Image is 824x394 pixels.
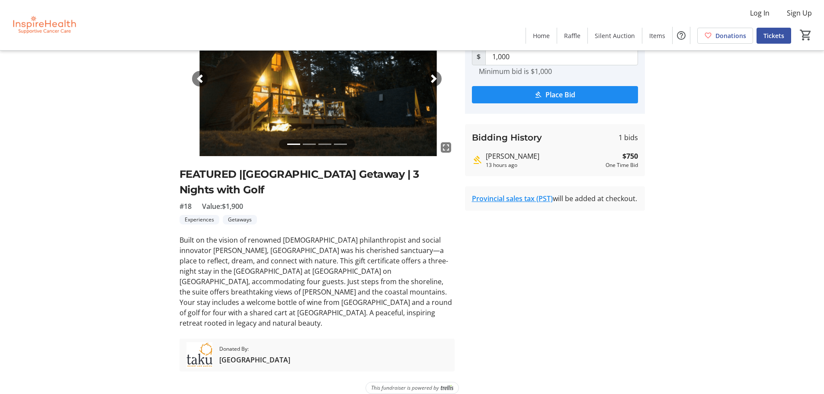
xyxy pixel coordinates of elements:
img: Taku Resort and Marina [186,342,212,368]
div: will be added at checkout. [472,193,638,204]
span: Place Bid [545,90,575,100]
button: Help [673,27,690,44]
button: Log In [743,6,776,20]
img: Image [180,1,455,156]
div: One Time Bid [606,161,638,169]
button: Place Bid [472,86,638,103]
a: Raffle [557,28,587,44]
span: Items [649,31,665,40]
div: 13 hours ago [486,161,602,169]
span: Value: $1,900 [202,201,243,211]
mat-icon: Highest bid [472,155,482,165]
tr-label-badge: Experiences [180,215,219,224]
span: Donated By: [219,345,290,353]
span: $ [472,48,486,65]
a: Items [642,28,672,44]
img: Trellis Logo [441,385,453,391]
span: Sign Up [787,8,812,18]
span: This fundraiser is powered by [371,384,439,392]
a: Tickets [757,28,791,44]
strong: $750 [622,151,638,161]
span: Home [533,31,550,40]
span: Tickets [763,31,784,40]
h3: Bidding History [472,131,542,144]
a: Home [526,28,557,44]
span: Silent Auction [595,31,635,40]
span: Raffle [564,31,580,40]
div: [PERSON_NAME] [486,151,602,161]
tr-label-badge: Getaways [223,215,257,224]
mat-icon: fullscreen [441,142,451,153]
button: Cart [798,27,814,43]
a: Provincial sales tax (PST) [472,194,553,203]
button: Sign Up [780,6,819,20]
tr-hint: Minimum bid is $1,000 [479,67,552,76]
span: [GEOGRAPHIC_DATA] [219,355,290,365]
h2: FEATURED |[GEOGRAPHIC_DATA] Getaway | 3 Nights with Golf [180,167,455,198]
span: 1 bids [619,132,638,143]
span: Log In [750,8,769,18]
a: Donations [697,28,753,44]
a: Silent Auction [588,28,642,44]
img: InspireHealth Supportive Cancer Care's Logo [5,3,82,47]
span: #18 [180,201,192,211]
p: Built on the vision of renowned [DEMOGRAPHIC_DATA] philanthropist and social innovator [PERSON_NA... [180,235,455,328]
span: Donations [715,31,746,40]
